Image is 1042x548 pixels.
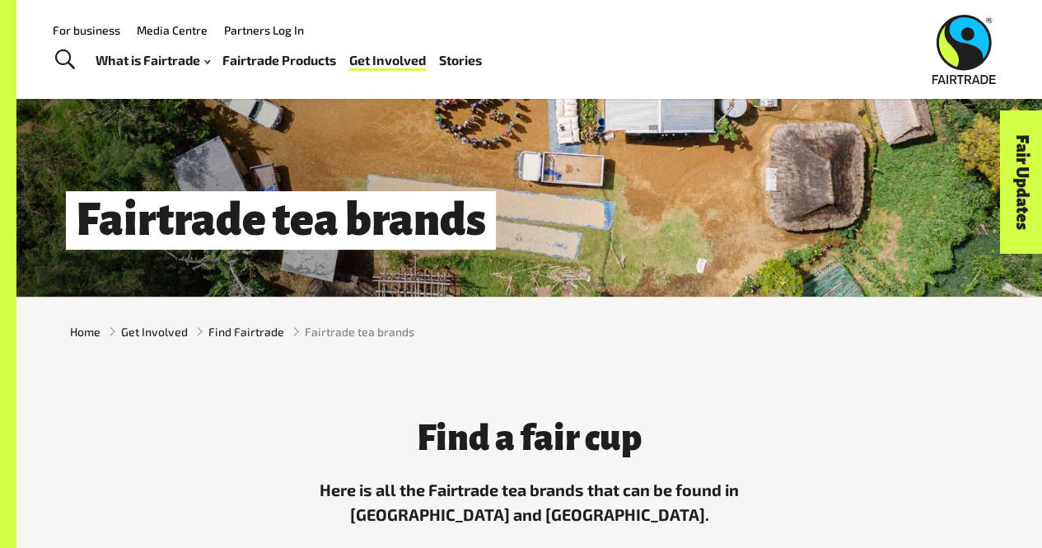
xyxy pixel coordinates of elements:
[121,323,188,340] a: Get Involved
[44,40,85,81] a: Toggle Search
[70,323,100,340] a: Home
[53,23,120,37] a: For business
[932,15,996,84] img: Fairtrade Australia New Zealand logo
[439,49,482,72] a: Stories
[208,323,284,340] a: Find Fairtrade
[222,49,336,72] a: Fairtrade Products
[66,191,496,250] h1: Fairtrade tea brands
[349,49,426,72] a: Get Involved
[224,23,304,37] a: Partners Log In
[305,323,414,340] span: Fairtrade tea brands
[305,419,755,459] h3: Find a fair cup
[137,23,208,37] a: Media Centre
[96,49,210,72] a: What is Fairtrade
[305,478,755,527] p: Here is all the Fairtrade tea brands that can be found in [GEOGRAPHIC_DATA] and [GEOGRAPHIC_DATA].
